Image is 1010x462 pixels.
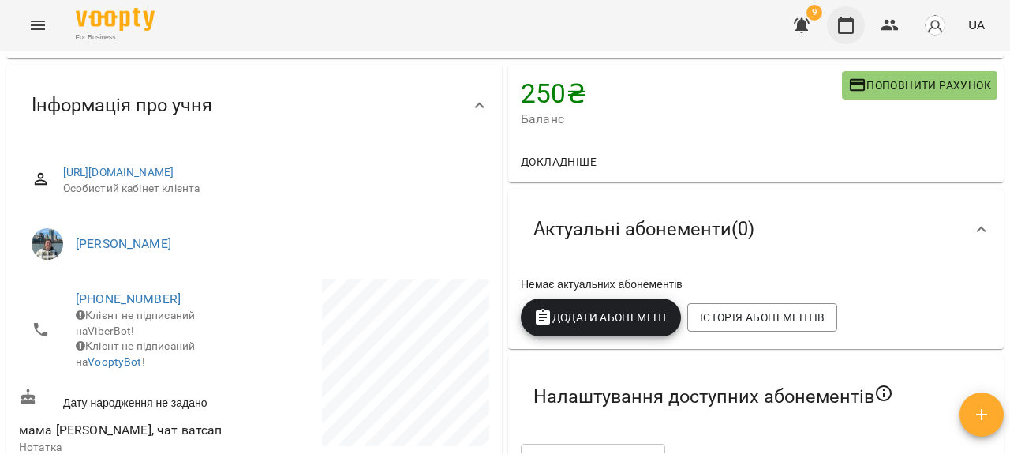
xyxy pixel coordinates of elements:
button: Історія абонементів [687,303,837,332]
span: Налаштування доступних абонементів [533,384,893,409]
span: Клієнт не підписаний на ViberBot! [76,309,195,337]
button: Поповнити рахунок [842,71,997,100]
span: 9 [806,5,822,21]
img: Voopty Logo [76,8,155,31]
svg: Якщо не обрано жодного, клієнт зможе побачити всі публічні абонементи [874,384,893,403]
div: Дату народження не задано [16,385,254,414]
span: мама [PERSON_NAME], чат ватсап [19,423,222,438]
button: UA [962,10,991,39]
span: Історія абонементів [700,308,825,327]
span: Клієнт не підписаний на ! [76,340,195,368]
a: [PERSON_NAME] [76,236,171,251]
img: Бануляк Наталія Василівна [32,228,63,260]
button: Докладніше [514,148,603,176]
p: Нотатка [19,440,251,456]
div: Актуальні абонементи(0) [508,189,1004,270]
span: UA [968,17,985,33]
button: Menu [19,6,57,44]
span: Баланс [521,110,842,129]
span: Докладніше [521,152,597,171]
a: [URL][DOMAIN_NAME] [63,166,174,178]
button: Додати Абонемент [521,299,681,336]
div: Інформація про учня [6,65,502,146]
a: VooptyBot [88,355,141,368]
div: Налаштування доступних абонементів [508,355,1004,438]
span: Інформація про учня [32,93,212,118]
span: Актуальні абонементи ( 0 ) [533,217,754,242]
span: Додати Абонемент [533,308,668,327]
h4: 250 ₴ [521,77,842,110]
a: [PHONE_NUMBER] [76,291,181,306]
span: Поповнити рахунок [848,76,991,95]
div: Немає актуальних абонементів [518,273,994,295]
img: avatar_s.png [924,14,946,36]
span: For Business [76,32,155,43]
span: Особистий кабінет клієнта [63,181,477,197]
